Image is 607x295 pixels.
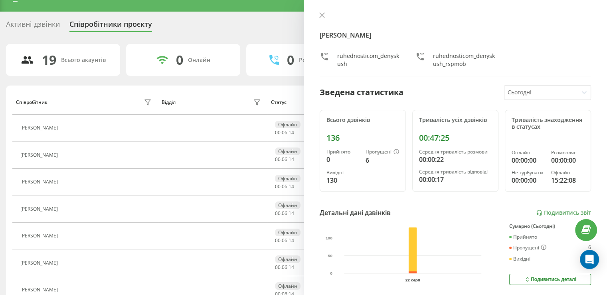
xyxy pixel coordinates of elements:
[289,129,294,136] span: 14
[512,117,584,130] div: Тривалість знаходження в статусах
[176,52,183,68] div: 0
[289,156,294,163] span: 14
[275,130,294,136] div: : :
[42,52,56,68] div: 19
[275,237,281,244] span: 00
[509,256,530,262] div: Вихідні
[282,210,287,217] span: 06
[275,121,301,128] div: Офлайн
[20,179,60,185] div: [PERSON_NAME]
[551,155,584,165] div: 00:00:00
[419,175,492,184] div: 00:00:17
[551,150,584,155] div: Розмовляє
[289,210,294,217] span: 14
[509,234,537,240] div: Прийнято
[275,175,301,182] div: Офлайн
[188,57,210,64] div: Онлайн
[20,260,60,266] div: [PERSON_NAME]
[20,206,60,212] div: [PERSON_NAME]
[289,183,294,190] span: 14
[326,149,359,155] div: Прийнято
[433,52,495,68] div: ruhednosticom_denyskush_rspmob
[275,265,294,270] div: : :
[320,86,403,98] div: Зведена статистика
[536,209,591,216] a: Подивитись звіт
[551,170,584,175] div: Офлайн
[580,250,599,269] div: Open Intercom Messenger
[419,169,492,175] div: Середня тривалість відповіді
[366,149,399,155] div: Пропущені
[330,271,332,276] text: 0
[275,184,294,189] div: : :
[275,156,281,163] span: 00
[509,274,591,285] button: Подивитись деталі
[326,155,359,164] div: 0
[326,175,359,185] div: 130
[20,233,60,239] div: [PERSON_NAME]
[405,278,420,282] text: 22 серп
[61,57,106,64] div: Всього акаунтів
[328,253,332,258] text: 50
[275,183,281,190] span: 00
[326,170,359,175] div: Вихідні
[337,52,399,68] div: ruhednosticom_denyskush
[275,229,301,236] div: Офлайн
[419,155,492,164] div: 00:00:22
[275,211,294,216] div: : :
[275,255,301,263] div: Офлайн
[326,133,399,143] div: 136
[162,100,176,105] div: Відділ
[282,129,287,136] span: 06
[275,201,301,209] div: Офлайн
[509,223,591,229] div: Сумарно (Сьогодні)
[326,236,332,240] text: 100
[69,20,152,32] div: Співробітники проєкту
[419,149,492,155] div: Середня тривалість розмови
[20,287,60,293] div: [PERSON_NAME]
[282,237,287,244] span: 06
[275,238,294,243] div: : :
[524,276,576,283] div: Подивитись деталі
[512,150,545,155] div: Онлайн
[275,129,281,136] span: 00
[287,52,294,68] div: 0
[275,282,301,290] div: Офлайн
[366,155,399,165] div: 6
[551,175,584,185] div: 15:22:08
[289,264,294,271] span: 14
[289,237,294,244] span: 14
[282,264,287,271] span: 06
[16,100,47,105] div: Співробітник
[509,245,546,251] div: Пропущені
[512,170,545,175] div: Не турбувати
[512,175,545,185] div: 00:00:00
[271,100,287,105] div: Статус
[419,133,492,143] div: 00:47:25
[299,57,338,64] div: Розмовляють
[326,117,399,124] div: Всього дзвінків
[320,208,391,217] div: Детальні дані дзвінків
[275,264,281,271] span: 00
[282,156,287,163] span: 06
[275,157,294,162] div: : :
[6,20,60,32] div: Активні дзвінки
[419,117,492,124] div: Тривалість усіх дзвінків
[20,125,60,131] div: [PERSON_NAME]
[275,210,281,217] span: 00
[20,152,60,158] div: [PERSON_NAME]
[282,183,287,190] span: 06
[320,30,591,40] h4: [PERSON_NAME]
[275,147,301,155] div: Офлайн
[512,155,545,165] div: 00:00:00
[588,245,591,251] div: 6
